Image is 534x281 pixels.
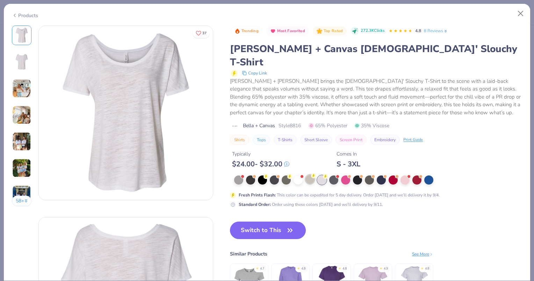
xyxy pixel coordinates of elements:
img: User generated content [12,132,31,151]
strong: Fresh Prints Flash : [239,192,276,198]
div: 4.9 [384,266,388,271]
span: 4.8 [415,28,421,34]
span: Trending [241,29,259,33]
span: 35% Viscose [354,122,389,129]
button: copy to clipboard [240,69,269,77]
img: User generated content [12,79,31,98]
img: Trending sort [234,28,240,34]
div: S - 3XL [337,160,360,168]
div: 4.8 [342,266,347,271]
img: User generated content [12,159,31,178]
span: 37 [202,31,207,35]
div: Comes In [337,150,360,158]
img: Top Rated sort [317,28,322,34]
span: Style 8816 [279,122,301,129]
div: See More [412,251,433,257]
button: Short Sleeve [300,135,332,145]
img: Front [13,27,30,44]
button: Badge Button [231,27,262,36]
div: Similar Products [230,250,267,258]
div: 4.7 [260,266,264,271]
div: Print Guide [403,137,423,143]
button: Like [193,28,210,38]
span: 65% Polyester [309,122,347,129]
img: Front [39,26,213,200]
span: Top Rated [324,29,343,33]
button: Screen Print [335,135,367,145]
a: 8 Reviews [424,28,448,34]
button: Badge Button [313,27,346,36]
button: Shirts [230,135,249,145]
div: Typically [232,150,289,158]
div: ★ [297,266,300,269]
strong: Standard Order : [239,202,271,207]
button: Switch to This [230,222,306,239]
div: ★ [421,266,424,269]
img: Back [13,53,30,70]
img: brand logo [230,123,239,129]
span: Most Favorited [277,29,305,33]
button: Tops [253,135,270,145]
span: 272.3K Clicks [361,28,384,34]
div: Products [12,12,38,19]
span: Bella + Canvas [243,122,275,129]
div: This color can be expedited for 5 day delivery. Order [DATE] and we’ll delivery it by 9/4. [239,192,440,198]
button: 58+ [12,196,32,206]
img: Most Favorited sort [270,28,276,34]
button: Close [514,7,527,20]
button: Badge Button [266,27,309,36]
img: User generated content [12,106,31,124]
div: ★ [256,266,259,269]
div: Order using these colors [DATE] and we’ll delivery by 9/11. [239,201,383,208]
div: [PERSON_NAME] + Canvas [DEMOGRAPHIC_DATA]' Slouchy T-Shirt [230,42,522,69]
img: User generated content [12,185,31,204]
div: ★ [338,266,341,269]
div: $ 24.00 - $ 32.00 [232,160,289,168]
div: ★ [380,266,382,269]
div: 4.8 Stars [389,26,412,37]
div: [PERSON_NAME] + [PERSON_NAME] brings the [DEMOGRAPHIC_DATA]' Slouchy T-Shirt to the scene with a ... [230,77,522,117]
div: 4.8 [301,266,305,271]
button: T-Shirts [274,135,297,145]
button: Embroidery [370,135,400,145]
div: 4.8 [425,266,429,271]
